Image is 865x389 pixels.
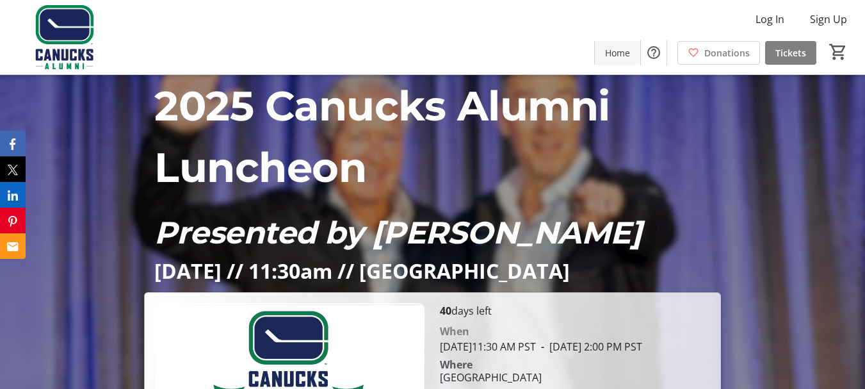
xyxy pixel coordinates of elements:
em: Presented by [PERSON_NAME] [154,214,642,251]
span: Sign Up [810,12,847,27]
button: Log In [745,9,795,29]
span: 40 [440,304,451,318]
p: [DATE] // 11:30am // [GEOGRAPHIC_DATA] [154,260,711,282]
span: [DATE] 2:00 PM PST [536,340,642,354]
span: 2025 Canucks Alumni Luncheon [154,81,610,192]
div: Where [440,360,473,370]
button: Help [641,40,667,65]
a: Tickets [765,41,816,65]
span: - [536,340,549,354]
a: Home [595,41,640,65]
span: Home [605,46,630,60]
p: days left [440,303,709,319]
button: Sign Up [800,9,857,29]
span: [DATE] 11:30 AM PST [440,340,536,354]
button: Cart [827,40,850,63]
span: Tickets [775,46,806,60]
a: Donations [677,41,760,65]
img: Vancouver Canucks Alumni Foundation's Logo [8,5,122,69]
div: When [440,324,469,339]
div: [GEOGRAPHIC_DATA] [440,370,585,385]
span: Donations [704,46,750,60]
span: Log In [756,12,784,27]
